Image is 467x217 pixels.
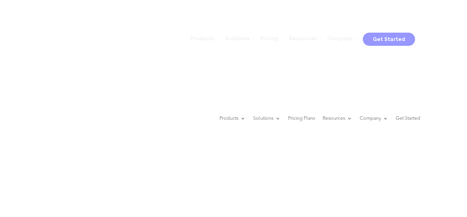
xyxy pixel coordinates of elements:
span: Get Started [373,36,405,42]
a: Company [322,28,358,49]
a: Pricing [255,28,284,49]
a: Solutions [253,105,280,132]
a: Company [360,105,388,132]
a: Solutions [220,28,255,49]
a: Products [219,105,245,132]
a: Get Started [396,105,420,132]
a: Products [185,28,220,49]
a: Pricing Plans [288,105,315,132]
a: Resources [284,28,322,49]
span: Pricing [261,35,279,42]
a: Resources [323,105,352,132]
span: Company [327,35,352,42]
span: Resources [289,35,317,42]
span: Products [190,35,215,42]
span: Solutions [225,35,250,42]
a: Get Started [363,33,415,44]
